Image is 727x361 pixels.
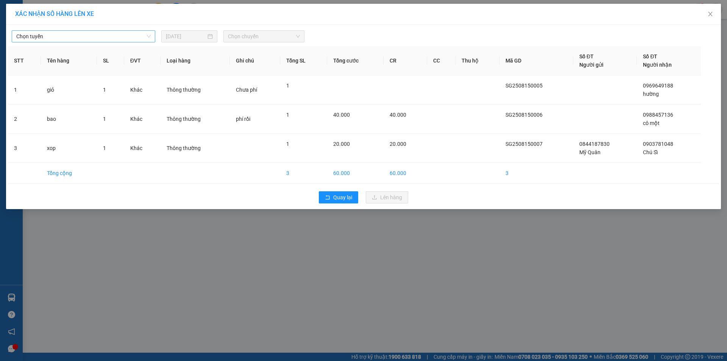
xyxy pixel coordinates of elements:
[6,48,84,57] div: 20.000
[280,46,328,75] th: Tổng SL
[8,75,41,105] td: 1
[366,191,408,203] button: uploadLên hàng
[456,46,499,75] th: Thu hộ
[579,53,594,59] span: Số ĐT
[499,46,573,75] th: Mã GD
[97,46,124,75] th: SL
[643,91,659,97] span: hường
[319,191,358,203] button: rollbackQuay lại
[327,46,384,75] th: Tổng cước
[124,105,161,134] td: Khác
[228,31,300,42] span: Chọn chuyến
[505,83,543,89] span: SG2508150005
[643,149,658,155] span: Chú Sĩ
[6,6,83,23] div: [GEOGRAPHIC_DATA]
[103,116,106,122] span: 1
[499,163,573,184] td: 3
[230,46,280,75] th: Ghi chú
[8,134,41,163] td: 3
[643,83,673,89] span: 0969649188
[579,62,604,68] span: Người gửi
[643,141,673,147] span: 0903781048
[236,87,257,93] span: Chưa phí
[579,141,610,147] span: 0844187830
[8,46,41,75] th: STT
[161,134,230,163] td: Thông thường
[286,141,289,147] span: 1
[384,163,427,184] td: 60.000
[280,163,328,184] td: 3
[643,62,672,68] span: Người nhận
[103,145,106,151] span: 1
[384,46,427,75] th: CR
[41,75,97,105] td: giỏ
[505,112,543,118] span: SG2508150006
[6,6,18,14] span: Gửi:
[6,48,17,56] span: CR :
[643,120,660,126] span: cô một
[643,53,657,59] span: Số ĐT
[41,134,97,163] td: xop
[41,105,97,134] td: bao
[327,163,384,184] td: 60.000
[89,6,150,16] div: Cái Mơn
[124,134,161,163] td: Khác
[333,193,352,202] span: Quay lại
[124,75,161,105] td: Khác
[15,10,94,17] span: XÁC NHẬN SỐ HÀNG LÊN XE
[124,46,161,75] th: ĐVT
[6,33,83,43] div: 0844187830
[286,83,289,89] span: 1
[89,25,150,35] div: 0903781048
[333,141,350,147] span: 20.000
[103,87,106,93] span: 1
[161,75,230,105] td: Thông thường
[41,46,97,75] th: Tên hàng
[579,149,601,155] span: Mỹ Quân
[6,23,83,33] div: Mỹ Quân
[325,195,330,201] span: rollback
[166,32,206,41] input: 15/08/2025
[390,112,406,118] span: 40.000
[286,112,289,118] span: 1
[236,116,250,122] span: phí rồi
[89,16,150,25] div: Chú Sĩ
[643,112,673,118] span: 0988457136
[390,141,406,147] span: 20.000
[700,4,721,25] button: Close
[427,46,456,75] th: CC
[89,7,107,15] span: Nhận:
[161,46,230,75] th: Loại hàng
[707,11,713,17] span: close
[41,163,97,184] td: Tổng cộng
[161,105,230,134] td: Thông thường
[16,31,151,42] span: Chọn tuyến
[8,105,41,134] td: 2
[333,112,350,118] span: 40.000
[505,141,543,147] span: SG2508150007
